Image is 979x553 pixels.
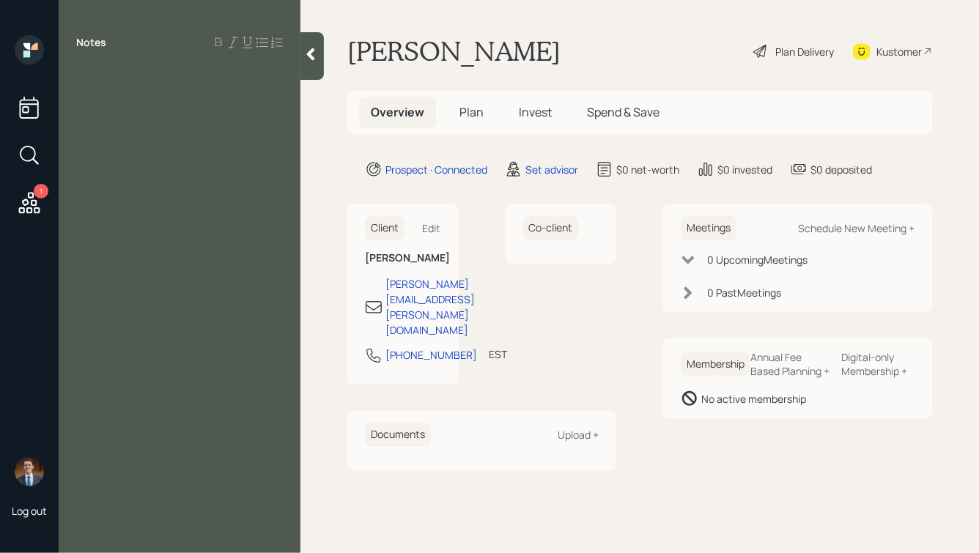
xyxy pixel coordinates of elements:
[775,44,834,59] div: Plan Delivery
[519,104,552,120] span: Invest
[587,104,660,120] span: Spend & Save
[12,504,47,518] div: Log out
[365,252,441,264] h6: [PERSON_NAME]
[681,216,736,240] h6: Meetings
[489,346,507,362] div: EST
[810,162,872,177] div: $0 deposited
[876,44,922,59] div: Kustomer
[558,428,599,442] div: Upload +
[15,457,44,486] img: hunter_neumayer.jpg
[459,104,484,120] span: Plan
[76,35,106,50] label: Notes
[681,352,750,376] h6: Membership
[750,350,830,378] div: Annual Fee Based Planning +
[798,221,915,235] div: Schedule New Meeting +
[701,391,806,407] div: No active membership
[842,350,915,378] div: Digital-only Membership +
[385,276,475,338] div: [PERSON_NAME][EMAIL_ADDRESS][PERSON_NAME][DOMAIN_NAME]
[385,347,477,363] div: [PHONE_NUMBER]
[616,162,679,177] div: $0 net-worth
[34,184,48,198] div: 1
[347,35,561,67] h1: [PERSON_NAME]
[717,162,772,177] div: $0 invested
[707,252,808,267] div: 0 Upcoming Meeting s
[385,162,487,177] div: Prospect · Connected
[365,216,404,240] h6: Client
[371,104,424,120] span: Overview
[423,221,441,235] div: Edit
[523,216,579,240] h6: Co-client
[365,423,431,447] h6: Documents
[707,285,781,300] div: 0 Past Meeting s
[525,162,578,177] div: Set advisor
